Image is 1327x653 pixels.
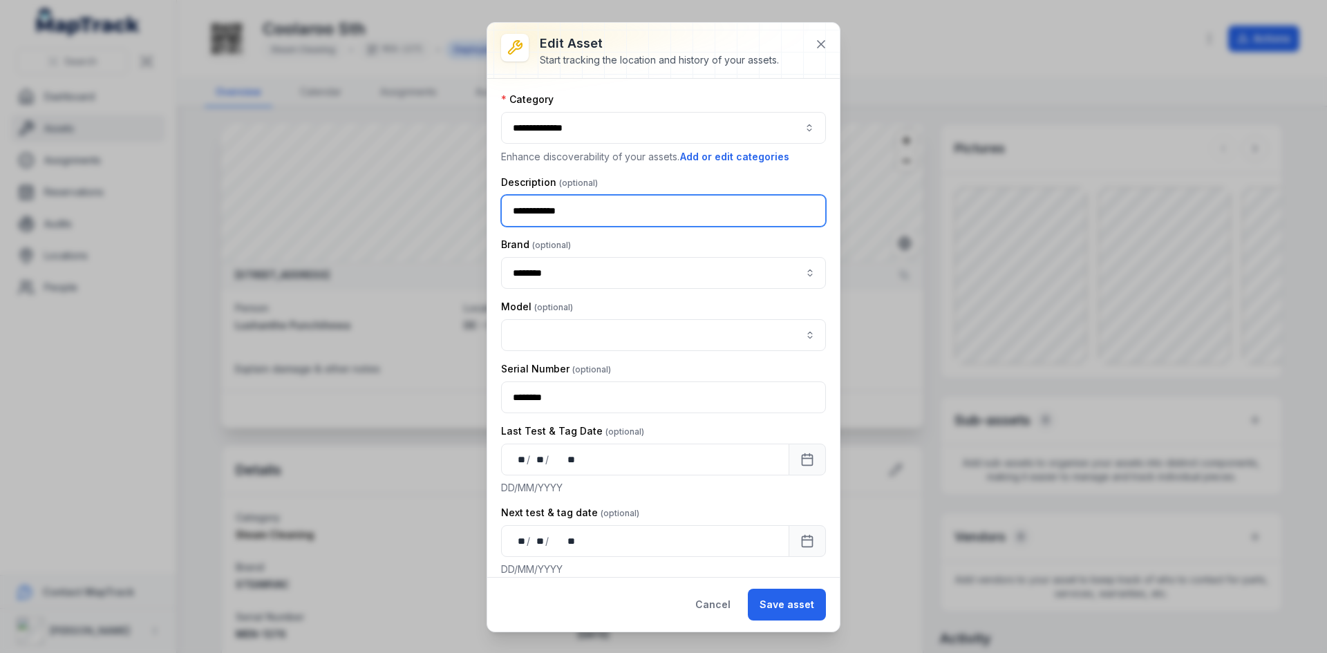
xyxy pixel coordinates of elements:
label: Description [501,176,598,189]
div: Start tracking the location and history of your assets. [540,53,779,67]
p: Enhance discoverability of your assets. [501,149,826,164]
button: Cancel [684,589,742,621]
label: Next test & tag date [501,506,639,520]
label: Category [501,93,554,106]
label: Model [501,300,573,314]
button: Save asset [748,589,826,621]
input: asset-edit:cf[95398f92-8612-421e-aded-2a99c5a8da30]-label [501,257,826,289]
p: DD/MM/YYYY [501,481,826,495]
div: day, [513,534,527,548]
button: Add or edit categories [679,149,790,164]
p: DD/MM/YYYY [501,562,826,576]
div: month, [531,534,545,548]
div: / [527,453,531,466]
div: / [545,453,550,466]
div: day, [513,453,527,466]
label: Brand [501,238,571,252]
div: month, [531,453,545,466]
div: / [527,534,531,548]
div: year, [550,534,576,548]
button: Calendar [789,525,826,557]
input: asset-edit:cf[ae11ba15-1579-4ecc-996c-910ebae4e155]-label [501,319,826,351]
button: Calendar [789,444,826,475]
label: Serial Number [501,362,611,376]
h3: Edit asset [540,34,779,53]
div: year, [550,453,576,466]
label: Last Test & Tag Date [501,424,644,438]
div: / [545,534,550,548]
